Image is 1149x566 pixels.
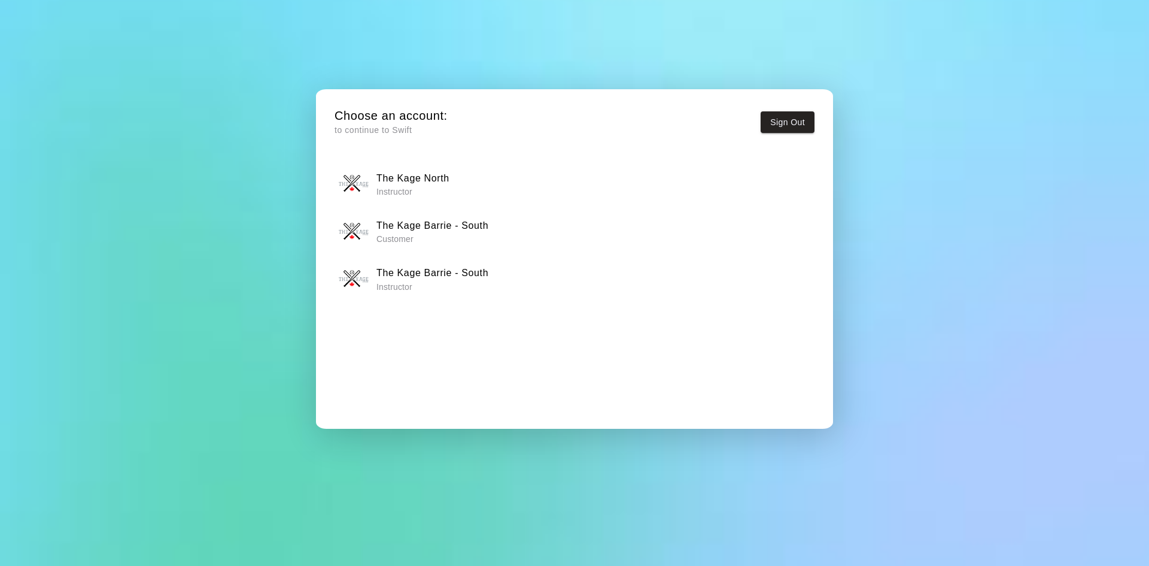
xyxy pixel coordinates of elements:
[335,108,448,124] h5: Choose an account:
[339,217,369,247] img: The Kage Barrie - South
[376,218,488,234] h6: The Kage Barrie - South
[335,165,814,203] button: The Kage NorthThe Kage North Instructor
[335,260,814,298] button: The Kage Barrie - SouthThe Kage Barrie - South Instructor
[339,264,369,294] img: The Kage Barrie - South
[761,111,814,134] button: Sign Out
[376,171,449,186] h6: The Kage North
[376,233,488,245] p: Customer
[335,213,814,250] button: The Kage Barrie - SouthThe Kage Barrie - South Customer
[376,281,488,293] p: Instructor
[376,265,488,281] h6: The Kage Barrie - South
[376,186,449,198] p: Instructor
[339,169,369,199] img: The Kage North
[335,124,448,137] p: to continue to Swift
